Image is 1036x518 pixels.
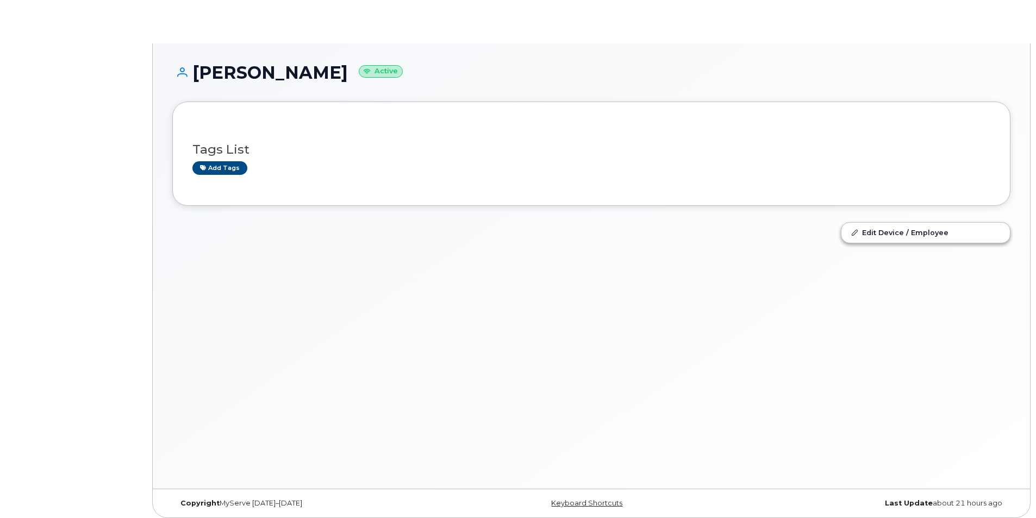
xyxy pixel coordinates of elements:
div: about 21 hours ago [731,499,1010,508]
strong: Copyright [180,499,220,507]
div: MyServe [DATE]–[DATE] [172,499,452,508]
small: Active [359,65,403,78]
a: Edit Device / Employee [841,223,1010,242]
a: Add tags [192,161,247,175]
h1: [PERSON_NAME] [172,63,1010,82]
a: Keyboard Shortcuts [551,499,622,507]
strong: Last Update [885,499,933,507]
h3: Tags List [192,143,990,156]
